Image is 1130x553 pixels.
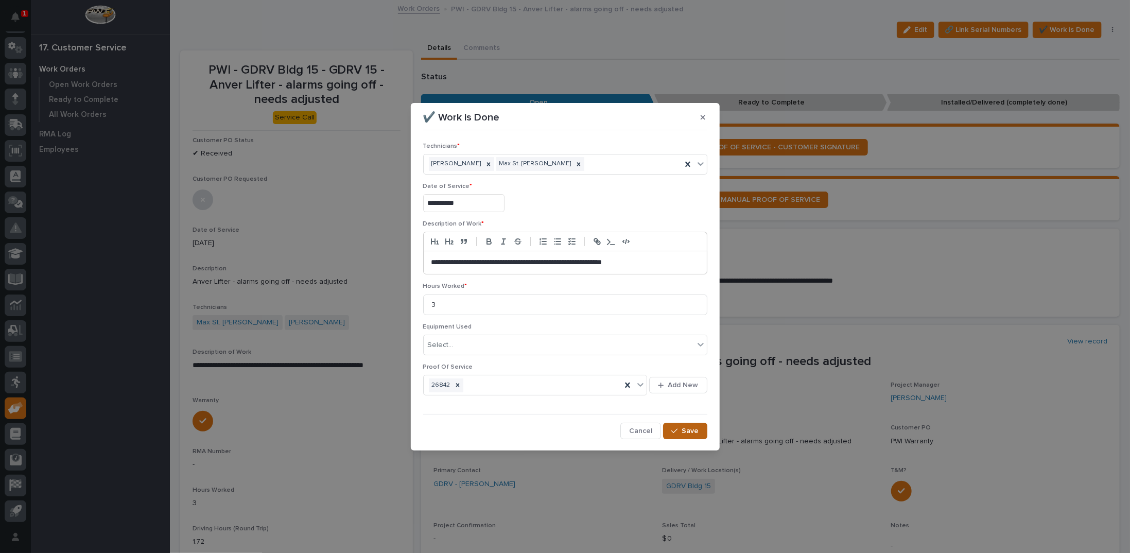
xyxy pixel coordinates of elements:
button: Add New [649,377,707,393]
p: ✔️ Work is Done [423,111,500,124]
button: Save [663,423,707,439]
div: Select... [428,340,454,351]
span: Add New [668,381,699,390]
span: Hours Worked [423,283,467,289]
span: Proof Of Service [423,364,473,370]
div: Max St. [PERSON_NAME] [496,157,573,171]
span: Description of Work [423,221,484,227]
button: Cancel [620,423,661,439]
span: Technicians [423,143,460,149]
span: Save [682,426,699,436]
span: Date of Service [423,183,473,189]
div: [PERSON_NAME] [429,157,483,171]
span: Cancel [629,426,652,436]
div: 26842 [429,378,452,392]
span: Equipment Used [423,324,472,330]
